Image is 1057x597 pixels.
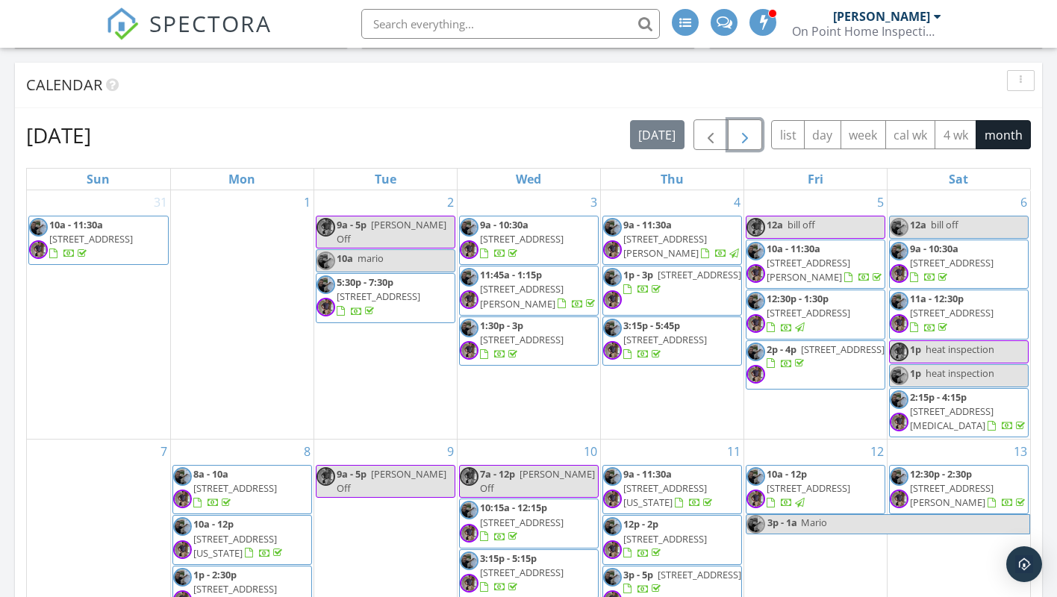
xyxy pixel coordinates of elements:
[480,232,564,246] span: [STREET_ADDRESS]
[316,273,455,322] a: 5:30p - 7:30p [STREET_ADDRESS]
[603,240,622,259] img: meee.jpg
[603,341,622,360] img: meee.jpg
[746,343,765,361] img: img_5621.jpeg
[910,390,1028,432] a: 2:15p - 4:15p [STREET_ADDRESS][MEDICAL_DATA]
[746,242,765,260] img: img_5621.jpeg
[459,216,599,265] a: 9a - 10:30a [STREET_ADDRESS]
[84,169,113,190] a: Sunday
[804,120,841,149] button: day
[867,440,887,463] a: Go to September 12, 2025
[931,218,958,231] span: bill off
[460,551,478,570] img: img_5621.jpeg
[480,551,537,565] span: 3:15p - 5:15p
[158,440,170,463] a: Go to September 7, 2025
[890,413,908,431] img: meee.jpg
[173,568,192,587] img: img_5621.jpeg
[658,568,741,581] span: [STREET_ADDRESS]
[623,517,707,559] a: 12p - 2p [STREET_ADDRESS]
[746,465,885,514] a: 10a - 12p [STREET_ADDRESS]
[910,306,994,319] span: [STREET_ADDRESS]
[444,440,457,463] a: Go to September 9, 2025
[480,268,542,281] span: 11:45a - 1:15p
[910,292,964,305] span: 11a - 12:30p
[767,218,783,231] span: 12a
[459,498,599,548] a: 10:15a - 12:15p [STREET_ADDRESS]
[910,292,994,334] a: 11a - 12:30p [STREET_ADDRESS]
[767,467,850,509] a: 10a - 12p [STREET_ADDRESS]
[910,467,972,481] span: 12:30p - 2:30p
[767,343,885,370] a: 2p - 4p [STREET_ADDRESS]
[480,282,564,310] span: [STREET_ADDRESS][PERSON_NAME]
[910,242,958,255] span: 9a - 10:30a
[172,515,312,564] a: 10a - 12p [STREET_ADDRESS][US_STATE]
[372,169,399,190] a: Tuesday
[890,314,908,333] img: meee.jpg
[889,465,1029,514] a: 12:30p - 2:30p [STREET_ADDRESS][PERSON_NAME]
[337,251,353,265] span: 10a
[746,314,765,333] img: meee.jpg
[301,190,314,214] a: Go to September 1, 2025
[106,7,139,40] img: The Best Home Inspection Software - Spectora
[337,467,446,495] span: [PERSON_NAME] Off
[767,515,798,534] span: 3p - 1a
[480,218,528,231] span: 9a - 10:30a
[173,517,192,536] img: img_5621.jpeg
[173,540,192,559] img: meee.jpg
[623,568,653,581] span: 3p - 5p
[889,290,1029,339] a: 11a - 12:30p [STREET_ADDRESS]
[29,240,48,259] img: meee.jpg
[746,340,885,390] a: 2p - 4p [STREET_ADDRESS]
[623,319,707,360] a: 3:15p - 5:45p [STREET_ADDRESS]
[106,20,272,51] a: SPECTORA
[460,268,478,287] img: img_5621.jpeg
[746,490,765,508] img: meee.jpg
[480,501,564,543] a: 10:15a - 12:15p [STREET_ADDRESS]
[731,190,743,214] a: Go to September 4, 2025
[480,333,564,346] span: [STREET_ADDRESS]
[743,190,887,440] td: Go to September 5, 2025
[600,190,743,440] td: Go to September 4, 2025
[172,465,312,514] a: 8a - 10a [STREET_ADDRESS]
[890,292,908,310] img: img_5621.jpeg
[890,390,908,409] img: img_5621.jpeg
[910,366,921,380] span: 1p
[1006,546,1042,582] div: Open Intercom Messenger
[889,388,1029,437] a: 2:15p - 4:15p [STREET_ADDRESS][MEDICAL_DATA]
[890,218,908,237] img: img_5621.jpeg
[623,218,672,231] span: 9a - 11:30a
[623,218,741,260] a: 9a - 11:30a [STREET_ADDRESS][PERSON_NAME]
[910,218,926,231] span: 12a
[746,515,765,534] img: img_5621.jpeg
[460,218,478,237] img: img_5621.jpeg
[890,366,908,385] img: img_5621.jpeg
[885,120,936,149] button: cal wk
[767,343,796,356] span: 2p - 4p
[317,298,335,316] img: meee.jpg
[193,517,285,559] a: 10a - 12p [STREET_ADDRESS][US_STATE]
[460,240,478,259] img: meee.jpg
[788,218,815,231] span: bill off
[603,517,622,536] img: img_5621.jpeg
[801,516,827,529] span: Mario
[460,319,478,337] img: img_5621.jpeg
[887,190,1030,440] td: Go to September 6, 2025
[149,7,272,39] span: SPECTORA
[910,390,967,404] span: 2:15p - 4:15p
[193,467,277,509] a: 8a - 10a [STREET_ADDRESS]
[173,490,192,508] img: meee.jpg
[889,240,1029,289] a: 9a - 10:30a [STREET_ADDRESS]
[767,481,850,495] span: [STREET_ADDRESS]
[337,275,420,317] a: 5:30p - 7:30p [STREET_ADDRESS]
[910,256,994,269] span: [STREET_ADDRESS]
[337,290,420,303] span: [STREET_ADDRESS]
[1017,190,1030,214] a: Go to September 6, 2025
[459,266,599,315] a: 11:45a - 1:15p [STREET_ADDRESS][PERSON_NAME]
[27,190,170,440] td: Go to August 31, 2025
[890,343,908,361] img: meee.jpg
[746,240,885,289] a: 10a - 11:30a [STREET_ADDRESS][PERSON_NAME]
[480,218,564,260] a: 9a - 10:30a [STREET_ADDRESS]
[805,169,826,190] a: Friday
[623,568,741,596] a: 3p - 5p [STREET_ADDRESS]
[49,232,133,246] span: [STREET_ADDRESS]
[581,440,600,463] a: Go to September 10, 2025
